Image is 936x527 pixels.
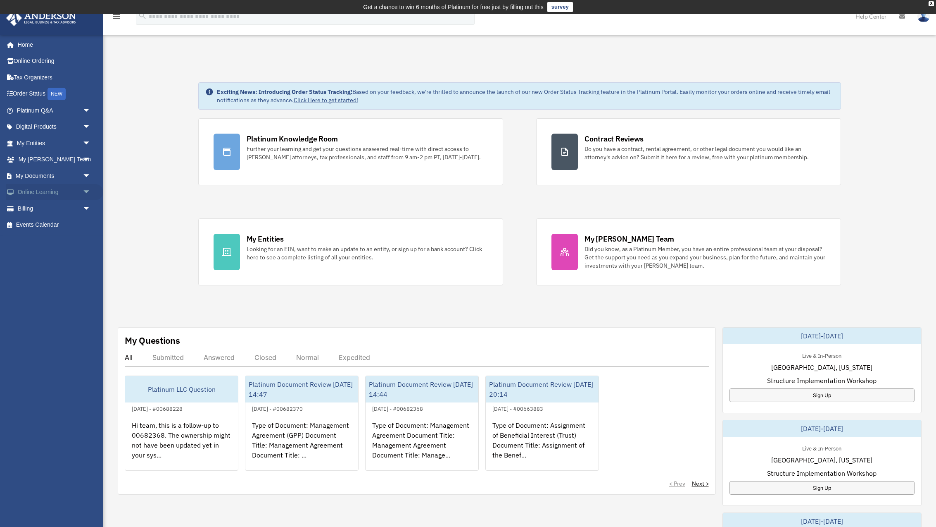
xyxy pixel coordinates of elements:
div: Live & In-Person [796,443,848,452]
a: Platinum LLC Question[DATE] - #00688228Hi team, this is a follow-up to 00682368. The ownership mi... [125,376,238,471]
a: My [PERSON_NAME] Teamarrow_drop_down [6,151,103,168]
div: Type of Document: Management Agreement (GPP) Document Title: Management Agreement Document Title:... [245,414,358,478]
a: Events Calendar [6,217,103,233]
a: My [PERSON_NAME] Team Did you know, as a Platinum Member, you have an entire professional team at... [536,218,841,285]
span: [GEOGRAPHIC_DATA], [US_STATE] [771,362,872,372]
a: Click Here to get started! [294,96,358,104]
a: Platinum Q&Aarrow_drop_down [6,102,103,119]
div: Live & In-Person [796,351,848,359]
a: Platinum Knowledge Room Further your learning and get your questions answered real-time with dire... [198,118,503,185]
div: My Entities [247,234,284,244]
a: Tax Organizers [6,69,103,86]
div: Normal [296,353,319,362]
div: Did you know, as a Platinum Member, you have an entire professional team at your disposal? Get th... [584,245,826,270]
div: Platinum LLC Question [125,376,238,402]
div: All [125,353,133,362]
a: My Entities Looking for an EIN, want to make an update to an entity, or sign up for a bank accoun... [198,218,503,285]
span: Structure Implementation Workshop [767,468,877,478]
span: arrow_drop_down [83,200,99,217]
a: Billingarrow_drop_down [6,200,103,217]
div: Type of Document: Assignment of Beneficial Interest (Trust) Document Title: Assignment of the Ben... [486,414,599,478]
div: [DATE]-[DATE] [723,420,922,437]
div: Answered [204,353,235,362]
span: arrow_drop_down [83,184,99,201]
div: [DATE] - #00682370 [245,404,309,412]
i: search [138,11,147,20]
a: Next > [692,479,709,488]
a: Sign Up [729,481,915,495]
span: [GEOGRAPHIC_DATA], [US_STATE] [771,455,872,465]
img: User Pic [917,10,930,22]
span: arrow_drop_down [83,168,99,184]
div: Further your learning and get your questions answered real-time with direct access to [PERSON_NAM... [247,145,488,161]
div: Platinum Knowledge Room [247,134,338,144]
span: arrow_drop_down [83,151,99,168]
a: survey [547,2,573,12]
div: Platinum Document Review [DATE] 14:44 [366,376,478,402]
a: Contract Reviews Do you have a contract, rental agreement, or other legal document you would like... [536,118,841,185]
div: [DATE] - #00663883 [486,404,550,412]
div: Type of Document: Management Agreement Document Title: Management Agreement Document Title: Manag... [366,414,478,478]
div: Contract Reviews [584,134,644,144]
div: [DATE] - #00688228 [125,404,189,412]
div: Hi team, this is a follow-up to 00682368. The ownership might not have been updated yet in your s... [125,414,238,478]
a: Platinum Document Review [DATE] 14:47[DATE] - #00682370Type of Document: Management Agreement (GP... [245,376,359,471]
div: Closed [254,353,276,362]
div: close [929,1,934,6]
a: Sign Up [729,388,915,402]
div: NEW [48,88,66,100]
div: My Questions [125,334,180,347]
i: menu [112,12,121,22]
span: arrow_drop_down [83,135,99,152]
div: [DATE]-[DATE] [723,328,922,344]
a: Order StatusNEW [6,86,103,103]
span: Structure Implementation Workshop [767,376,877,386]
a: My Entitiesarrow_drop_down [6,135,103,151]
a: Digital Productsarrow_drop_down [6,119,103,135]
div: Platinum Document Review [DATE] 20:14 [486,376,599,402]
strong: Exciting News: Introducing Order Status Tracking! [217,88,352,96]
span: arrow_drop_down [83,119,99,136]
div: [DATE] - #00682368 [366,404,430,412]
div: Looking for an EIN, want to make an update to an entity, or sign up for a bank account? Click her... [247,245,488,261]
a: Online Ordering [6,53,103,69]
div: Submitted [152,353,184,362]
a: menu [112,14,121,22]
a: Platinum Document Review [DATE] 14:44[DATE] - #00682368Type of Document: Management Agreement Doc... [365,376,479,471]
a: Online Learningarrow_drop_down [6,184,103,201]
a: Platinum Document Review [DATE] 20:14[DATE] - #00663883Type of Document: Assignment of Beneficial... [485,376,599,471]
div: Get a chance to win 6 months of Platinum for free just by filling out this [363,2,544,12]
div: My [PERSON_NAME] Team [584,234,674,244]
span: arrow_drop_down [83,102,99,119]
div: Do you have a contract, rental agreement, or other legal document you would like an attorney's ad... [584,145,826,161]
div: Based on your feedback, we're thrilled to announce the launch of our new Order Status Tracking fe... [217,88,834,104]
a: Home [6,36,99,53]
div: Expedited [339,353,370,362]
img: Anderson Advisors Platinum Portal [4,10,78,26]
a: My Documentsarrow_drop_down [6,168,103,184]
div: Platinum Document Review [DATE] 14:47 [245,376,358,402]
